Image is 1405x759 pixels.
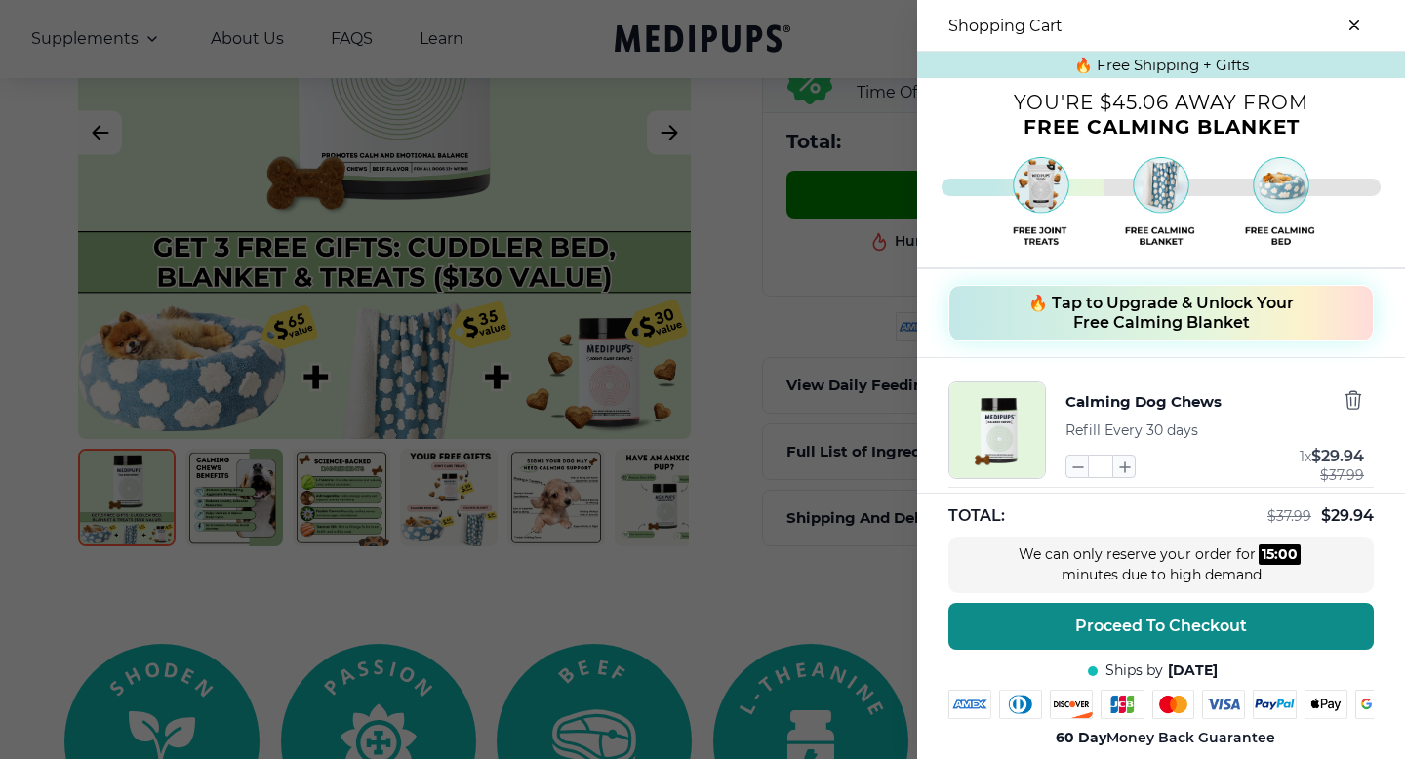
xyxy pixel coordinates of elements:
div: 00 [1278,544,1298,565]
button: Proceed To Checkout [948,603,1374,650]
img: Free shipping [942,151,1381,253]
div: We can only reserve your order for minutes due to high demand [1015,544,1307,585]
span: $ 37.99 [1320,467,1364,483]
strong: 60 Day [1056,729,1106,746]
span: 🔥 Free Shipping + Gifts [1074,56,1249,74]
span: 🔥 Tap to Upgrade & Unlock Your Free Calming Blanket [1028,294,1294,333]
div: 15 [1262,544,1274,565]
span: $ 37.99 [1267,507,1311,525]
span: 1 x [1300,448,1311,465]
span: Proceed To Checkout [1075,617,1247,636]
img: discover [1050,690,1093,719]
img: mastercard [1152,690,1195,719]
img: visa [1202,690,1245,719]
img: apple [1305,690,1347,719]
span: [DATE] [1168,661,1218,680]
p: You're $45.06 away from [917,98,1405,107]
span: $ 29.94 [1321,506,1374,525]
button: Calming Dog Chews [1065,389,1222,415]
span: TOTAL: [948,505,1005,527]
img: jcb [1101,690,1144,719]
span: Ships by [1105,661,1163,680]
button: 🔥 Tap to Upgrade & Unlock Your Free Calming Blanket [948,285,1374,341]
span: $ 29.94 [1311,447,1364,465]
img: paypal [1253,690,1297,719]
img: amex [948,690,991,719]
span: Refill Every 30 days [1065,421,1198,439]
button: close-cart [1335,6,1374,45]
span: Free Calming Blanket [1024,115,1300,139]
span: Money Back Guarantee [1056,729,1275,747]
img: diners-club [999,690,1042,719]
img: google [1355,690,1399,719]
div: : [1259,544,1301,565]
h3: Shopping Cart [948,17,1063,35]
img: Calming Dog Chews [949,382,1045,478]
